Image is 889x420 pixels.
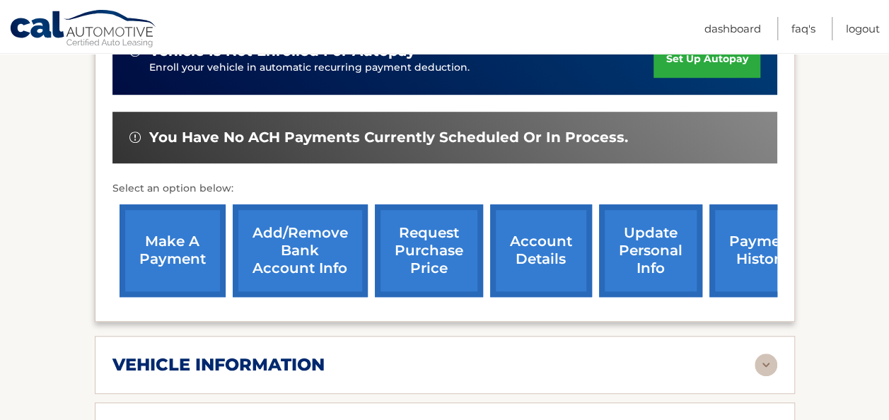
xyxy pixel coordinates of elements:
[9,9,158,50] a: Cal Automotive
[233,204,368,297] a: Add/Remove bank account info
[112,180,777,197] p: Select an option below:
[112,354,325,375] h2: vehicle information
[490,204,592,297] a: account details
[149,60,654,76] p: Enroll your vehicle in automatic recurring payment deduction.
[709,204,815,297] a: payment history
[791,17,815,40] a: FAQ's
[653,40,760,78] a: set up autopay
[120,204,226,297] a: make a payment
[704,17,761,40] a: Dashboard
[846,17,880,40] a: Logout
[129,132,141,143] img: alert-white.svg
[755,354,777,376] img: accordion-rest.svg
[375,204,483,297] a: request purchase price
[149,129,628,146] span: You have no ACH payments currently scheduled or in process.
[599,204,702,297] a: update personal info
